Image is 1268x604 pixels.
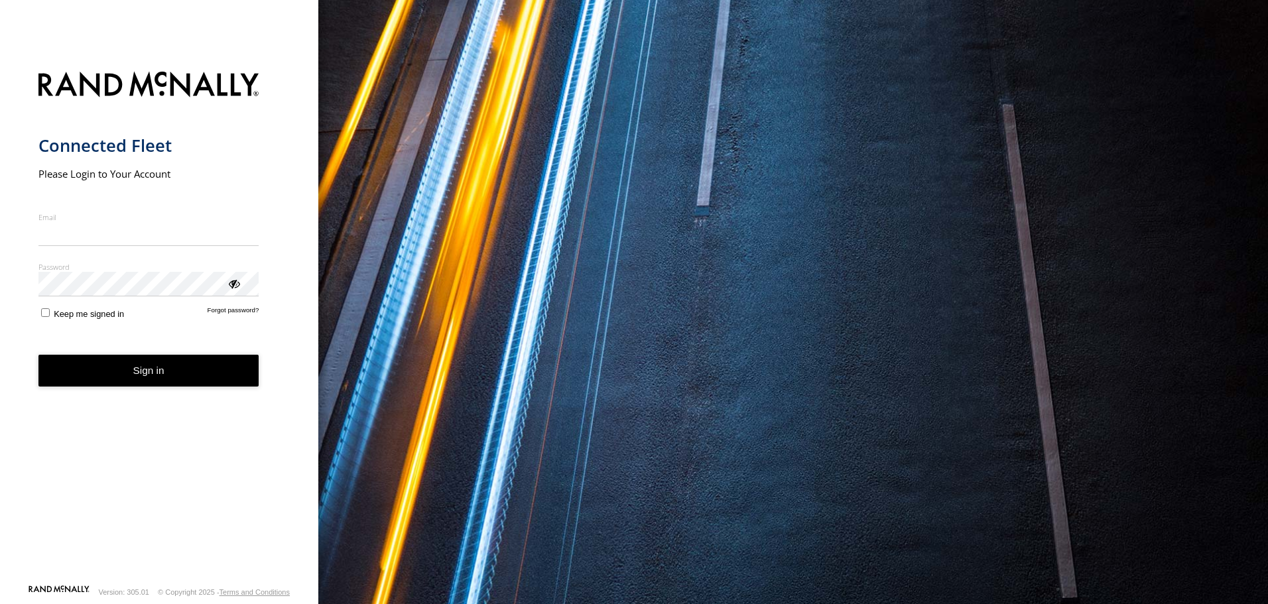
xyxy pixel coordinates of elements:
[227,276,240,290] div: ViewPassword
[158,588,290,596] div: © Copyright 2025 -
[29,585,90,599] a: Visit our Website
[38,69,259,103] img: Rand McNally
[208,306,259,319] a: Forgot password?
[38,355,259,387] button: Sign in
[54,309,124,319] span: Keep me signed in
[41,308,50,317] input: Keep me signed in
[220,588,290,596] a: Terms and Conditions
[38,212,259,222] label: Email
[99,588,149,596] div: Version: 305.01
[38,64,281,584] form: main
[38,135,259,156] h1: Connected Fleet
[38,262,259,272] label: Password
[38,167,259,180] h2: Please Login to Your Account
